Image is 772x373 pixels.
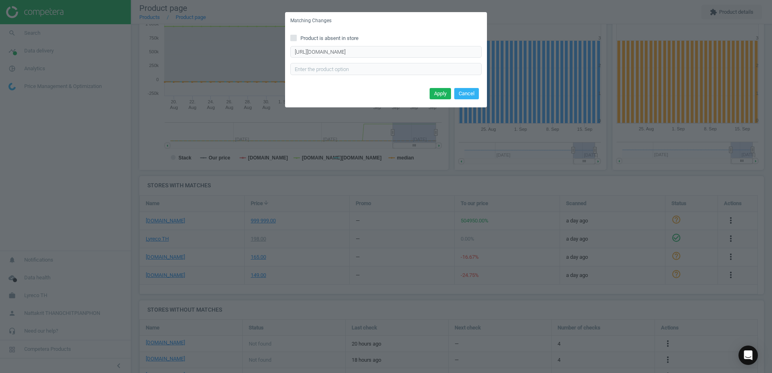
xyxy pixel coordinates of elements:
button: Apply [430,88,451,99]
h5: Matching Changes [290,17,331,24]
input: Enter correct product URL [290,46,482,58]
input: Enter the product option [290,63,482,75]
span: Product is absent in store [299,35,360,42]
div: Open Intercom Messenger [738,346,758,365]
button: Cancel [454,88,479,99]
